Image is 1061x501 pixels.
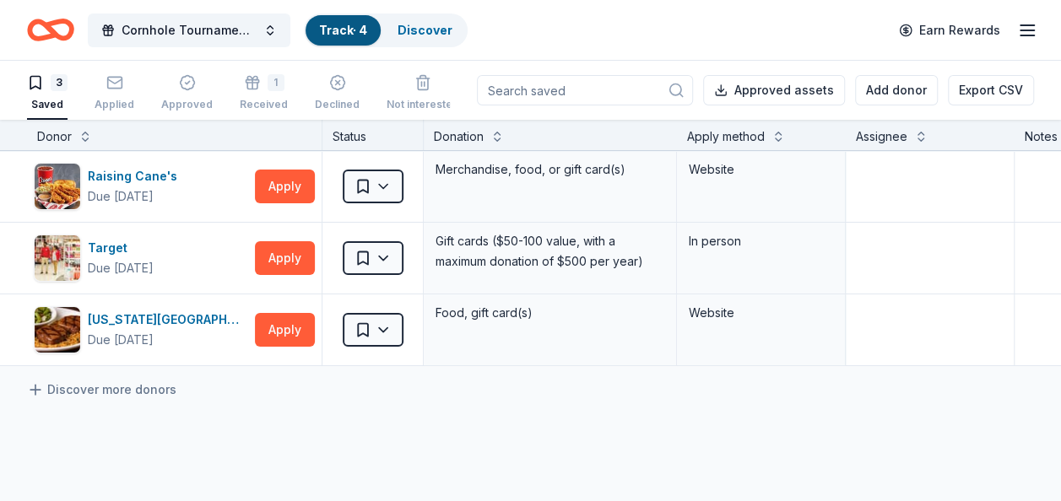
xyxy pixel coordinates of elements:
[687,127,765,147] div: Apply method
[27,10,74,50] a: Home
[434,301,666,325] div: Food, gift card(s)
[689,159,833,180] div: Website
[51,74,68,91] div: 3
[855,75,938,105] button: Add donor
[255,313,315,347] button: Apply
[255,170,315,203] button: Apply
[319,23,367,37] a: Track· 4
[27,380,176,400] a: Discover more donors
[88,330,154,350] div: Due [DATE]
[161,98,213,111] div: Approved
[315,98,360,111] div: Declined
[95,98,134,111] div: Applied
[27,67,68,120] button: 3Saved
[387,98,459,111] div: Not interested
[304,13,468,47] button: Track· 4Discover
[122,20,257,40] span: Cornhole Tournament/Silent Auction
[240,67,288,120] button: 1Received
[315,67,360,120] button: Declined
[35,164,80,209] img: Image for Raising Cane's
[434,229,666,273] div: Gift cards ($50-100 value, with a maximum donation of $500 per year)
[34,306,248,353] button: Image for Texas Roadhouse[US_STATE][GEOGRAPHIC_DATA]Due [DATE]
[434,158,666,181] div: Merchandise, food, or gift card(s)
[88,310,248,330] div: [US_STATE][GEOGRAPHIC_DATA]
[889,15,1010,46] a: Earn Rewards
[856,127,907,147] div: Assignee
[689,303,833,323] div: Website
[1025,127,1058,147] div: Notes
[268,74,284,91] div: 1
[35,235,80,281] img: Image for Target
[34,163,248,210] button: Image for Raising Cane's Raising Cane'sDue [DATE]
[88,238,154,258] div: Target
[255,241,315,275] button: Apply
[37,127,72,147] div: Donor
[398,23,452,37] a: Discover
[88,258,154,278] div: Due [DATE]
[161,67,213,120] button: Approved
[88,13,290,47] button: Cornhole Tournament/Silent Auction
[948,75,1034,105] button: Export CSV
[434,127,484,147] div: Donation
[689,231,833,251] div: In person
[477,75,693,105] input: Search saved
[27,98,68,111] div: Saved
[322,120,424,150] div: Status
[240,98,288,111] div: Received
[35,307,80,353] img: Image for Texas Roadhouse
[88,166,184,186] div: Raising Cane's
[95,67,134,120] button: Applied
[34,234,248,282] button: Image for TargetTargetDue [DATE]
[703,75,845,105] button: Approved assets
[88,186,154,207] div: Due [DATE]
[387,67,459,120] button: Not interested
